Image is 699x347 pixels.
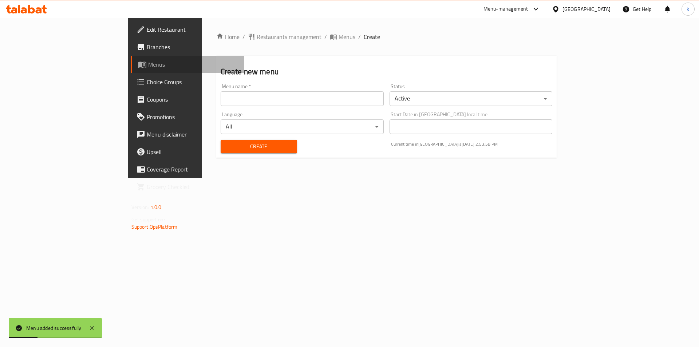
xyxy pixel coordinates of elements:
[131,161,245,178] a: Coverage Report
[131,91,245,108] a: Coupons
[216,32,557,41] nav: breadcrumb
[147,113,239,121] span: Promotions
[221,91,384,106] input: Please enter Menu name
[147,78,239,86] span: Choice Groups
[324,32,327,41] li: /
[257,32,321,41] span: Restaurants management
[131,56,245,73] a: Menus
[483,5,528,13] div: Menu-management
[131,222,178,232] a: Support.OpsPlatform
[390,91,553,106] div: Active
[147,43,239,51] span: Branches
[339,32,355,41] span: Menus
[131,126,245,143] a: Menu disclaimer
[147,182,239,191] span: Grocery Checklist
[330,32,355,41] a: Menus
[248,32,321,41] a: Restaurants management
[358,32,361,41] li: /
[148,60,239,69] span: Menus
[391,141,553,147] p: Current time in [GEOGRAPHIC_DATA] is [DATE] 2:53:58 PM
[147,95,239,104] span: Coupons
[147,25,239,34] span: Edit Restaurant
[131,178,245,196] a: Grocery Checklist
[131,215,165,224] span: Get support on:
[26,324,82,332] div: Menu added successfully
[226,142,291,151] span: Create
[221,66,553,77] h2: Create new menu
[131,21,245,38] a: Edit Restaurant
[221,119,384,134] div: All
[147,147,239,156] span: Upsell
[221,140,297,153] button: Create
[131,143,245,161] a: Upsell
[131,73,245,91] a: Choice Groups
[147,130,239,139] span: Menu disclaimer
[562,5,611,13] div: [GEOGRAPHIC_DATA]
[150,202,162,212] span: 1.0.0
[147,165,239,174] span: Coverage Report
[131,38,245,56] a: Branches
[364,32,380,41] span: Create
[131,202,149,212] span: Version:
[131,108,245,126] a: Promotions
[687,5,689,13] span: k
